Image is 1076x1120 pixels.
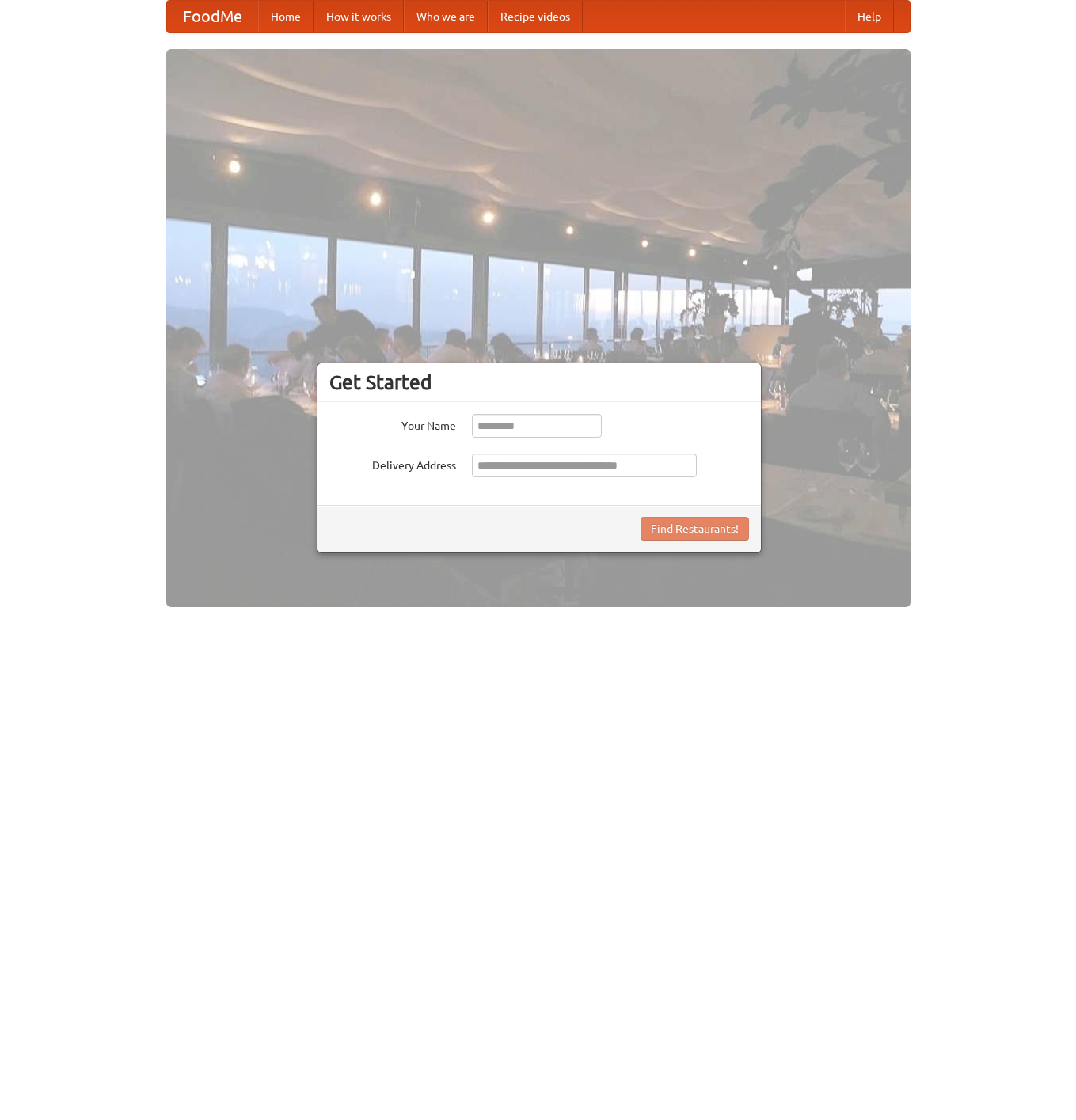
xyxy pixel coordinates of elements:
[329,454,456,473] label: Delivery Address
[404,1,488,32] a: Who we are
[329,414,456,434] label: Your Name
[845,1,894,32] a: Help
[329,370,749,394] h3: Get Started
[258,1,314,32] a: Home
[167,1,258,32] a: FoodMe
[488,1,583,32] a: Recipe videos
[314,1,404,32] a: How it works
[641,517,749,541] button: Find Restaurants!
